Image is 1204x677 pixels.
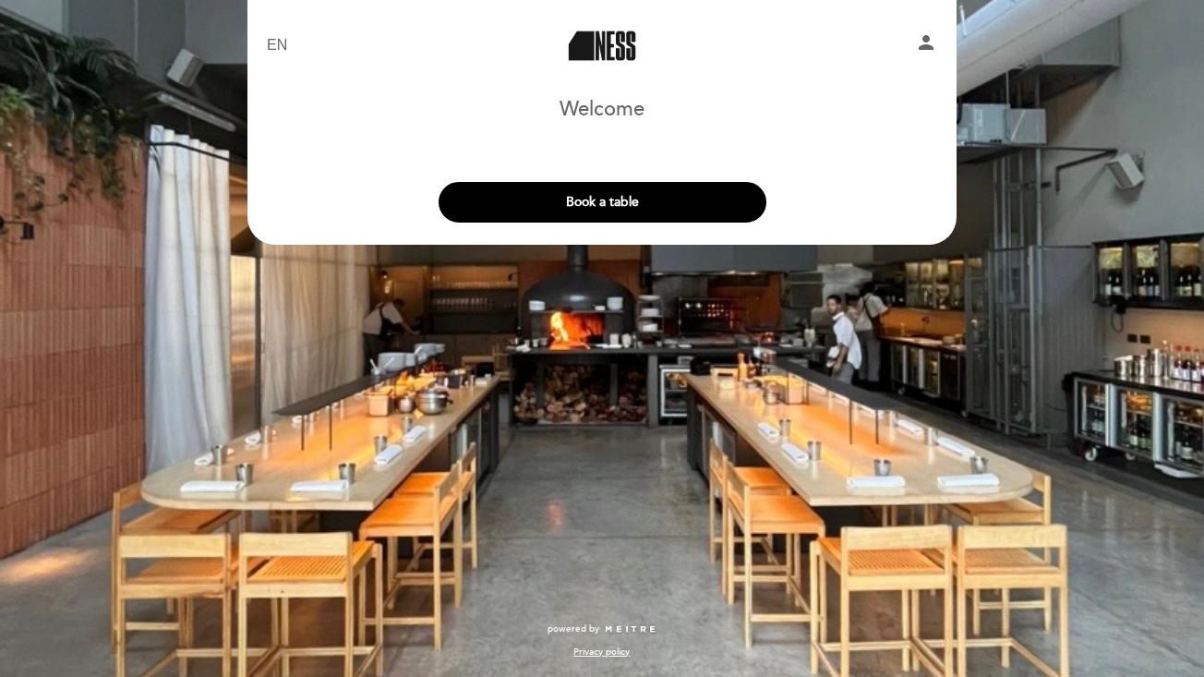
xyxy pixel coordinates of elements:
[548,623,599,635] span: powered by
[915,31,937,60] button: person
[915,31,937,54] i: person
[548,623,656,635] a: powered by
[604,625,656,635] img: MEITRE
[439,182,766,223] button: Book a table
[560,99,644,121] h1: Welcome
[573,646,630,659] a: Privacy policy
[487,20,717,71] a: Ness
